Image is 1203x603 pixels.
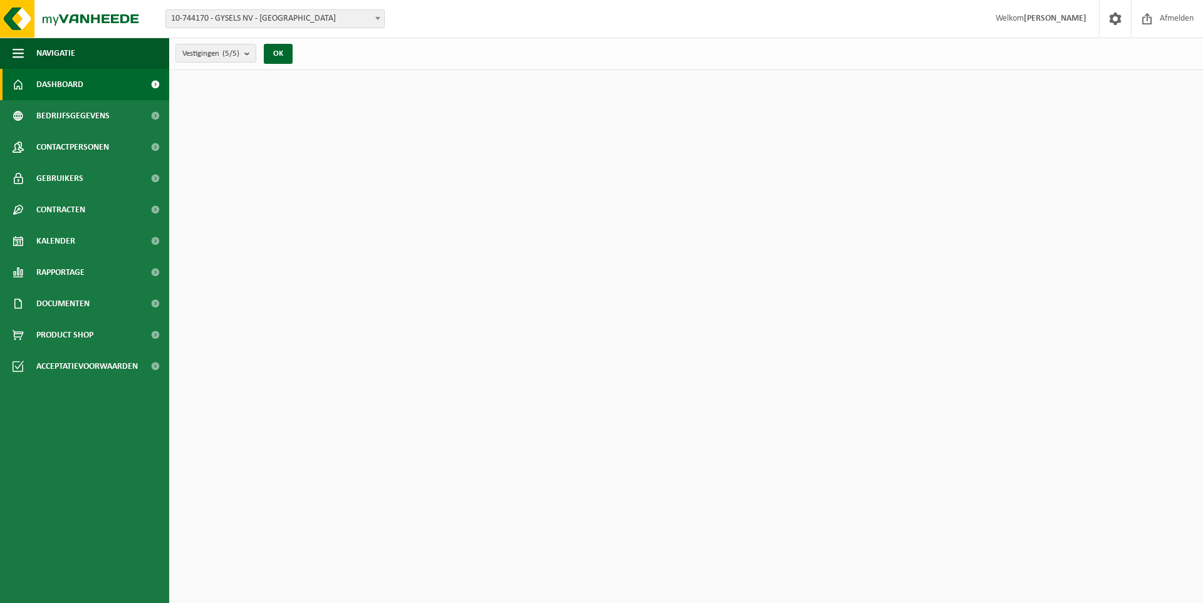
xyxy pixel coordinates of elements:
[36,194,85,225] span: Contracten
[36,38,75,69] span: Navigatie
[36,69,83,100] span: Dashboard
[36,100,110,131] span: Bedrijfsgegevens
[36,288,90,319] span: Documenten
[222,49,239,58] count: (5/5)
[36,131,109,163] span: Contactpersonen
[182,44,239,63] span: Vestigingen
[264,44,293,64] button: OK
[165,9,385,28] span: 10-744170 - GYSELS NV - VEURNE
[1024,14,1086,23] strong: [PERSON_NAME]
[36,257,85,288] span: Rapportage
[175,44,256,63] button: Vestigingen(5/5)
[36,351,138,382] span: Acceptatievoorwaarden
[36,225,75,257] span: Kalender
[36,163,83,194] span: Gebruikers
[166,10,384,28] span: 10-744170 - GYSELS NV - VEURNE
[36,319,93,351] span: Product Shop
